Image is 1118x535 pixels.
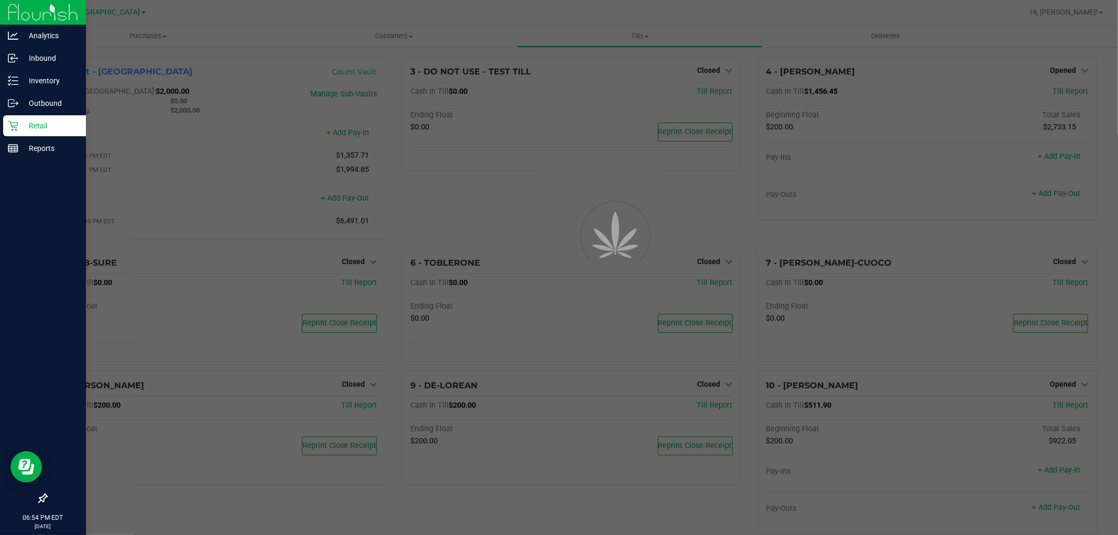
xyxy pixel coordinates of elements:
p: Inventory [18,74,81,87]
inline-svg: Retail [8,121,18,131]
p: Retail [18,119,81,132]
inline-svg: Inbound [8,53,18,63]
inline-svg: Reports [8,143,18,154]
inline-svg: Inventory [8,75,18,86]
iframe: Resource center [10,451,42,483]
p: [DATE] [5,522,81,530]
p: Reports [18,142,81,155]
p: Outbound [18,97,81,110]
inline-svg: Analytics [8,30,18,41]
inline-svg: Outbound [8,98,18,108]
p: 06:54 PM EDT [5,513,81,522]
p: Analytics [18,29,81,42]
p: Inbound [18,52,81,64]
